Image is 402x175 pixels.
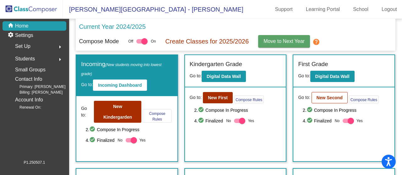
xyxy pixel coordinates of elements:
[348,4,373,14] a: School
[79,37,119,46] p: Compose Mode
[89,126,97,133] mat-icon: check_circle
[194,117,223,125] span: 4. Finalized
[93,80,147,91] button: Incoming Dashboard
[270,4,298,14] a: Support
[118,137,122,143] span: No
[89,136,97,144] mat-icon: check_circle
[15,65,46,74] p: Small Groups
[86,126,173,133] span: 2. Compose In Progress
[15,75,42,84] p: Contact Info
[208,95,228,100] b: New First
[94,101,141,123] button: New Kindergarden
[356,117,363,125] span: Yes
[98,83,142,88] b: Incoming Dashboard
[15,32,33,39] p: Settings
[263,39,305,44] span: Move to Next Year
[349,95,379,103] button: Compose Rules
[312,38,320,46] mat-icon: help
[56,43,64,51] mat-icon: arrow_right
[317,95,343,100] b: New Second
[298,94,310,101] span: Go to:
[103,104,132,120] b: New Kindergarden
[81,82,93,87] span: Go to:
[298,60,328,69] label: First Grade
[81,63,161,76] span: (New students moving into lowest grade)
[9,84,66,90] span: Primary: [PERSON_NAME]
[248,117,254,125] span: Yes
[81,105,93,118] span: Go to:
[198,117,205,125] mat-icon: check_circle
[81,60,173,78] label: Incoming
[258,35,310,48] button: Move to Next Year
[194,106,281,114] span: 2. Compose In Progress
[8,22,15,30] mat-icon: home
[86,136,115,144] span: 4. Finalized
[165,37,249,46] p: Create Classes for 2025/2026
[79,22,145,31] p: Current Year 2024/2025
[15,54,35,63] span: Students
[15,22,29,30] p: Home
[63,4,243,14] span: [PERSON_NAME][GEOGRAPHIC_DATA] - [PERSON_NAME]
[335,118,340,124] span: No
[203,92,233,103] button: New First
[9,105,41,110] span: Renewal On:
[190,73,202,78] span: Go to:
[307,106,314,114] mat-icon: check_circle
[377,4,402,14] a: Logout
[139,136,146,144] span: Yes
[303,106,390,114] span: 2. Compose In Progress
[190,60,242,69] label: Kindergarten Grade
[15,42,30,51] span: Set Up
[303,117,332,125] span: 4. Finalized
[56,56,64,63] mat-icon: arrow_right
[207,74,241,79] b: Digital Data Wall
[9,90,62,95] span: Billing: [PERSON_NAME]
[143,109,171,123] button: Compose Rules
[198,106,205,114] mat-icon: check_circle
[202,71,246,82] button: Digital Data Wall
[151,39,156,44] span: On
[307,117,314,125] mat-icon: check_circle
[310,71,355,82] button: Digital Data Wall
[315,74,350,79] b: Digital Data Wall
[312,92,348,103] button: New Second
[190,94,202,101] span: Go to:
[15,95,43,104] p: Account Info
[8,32,15,39] mat-icon: settings
[301,4,345,14] a: Learning Portal
[234,95,264,103] button: Compose Rules
[226,118,231,124] span: No
[298,73,310,78] span: Go to:
[128,39,133,44] span: Off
